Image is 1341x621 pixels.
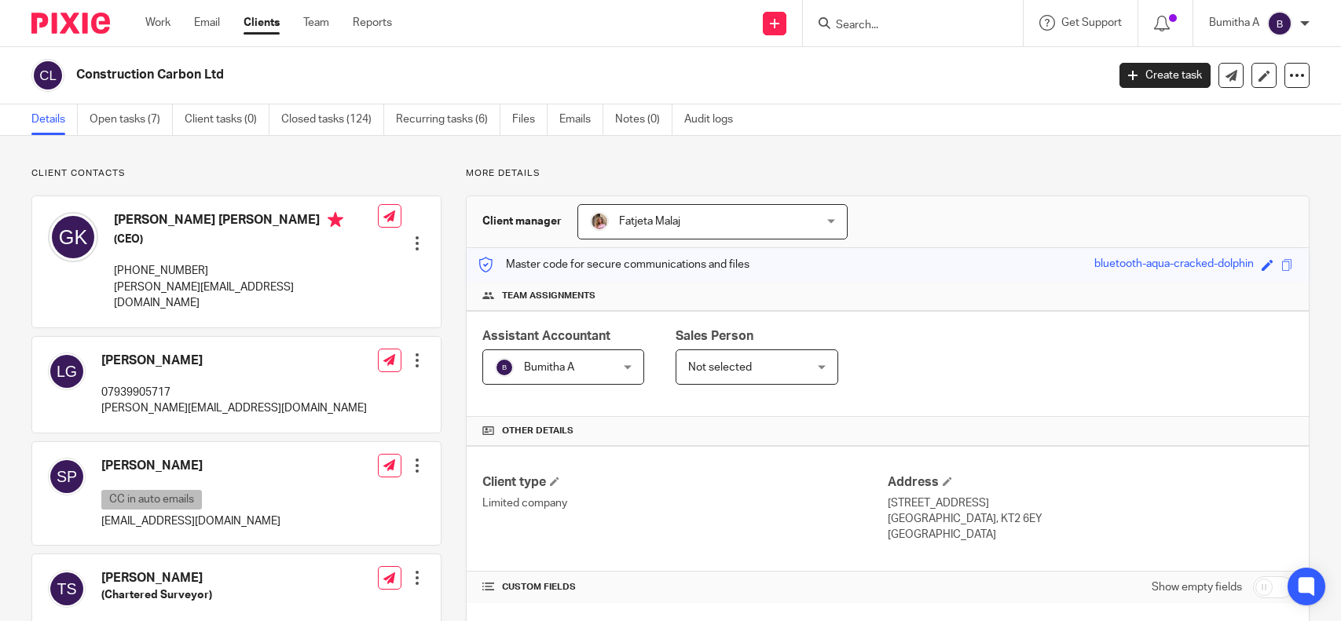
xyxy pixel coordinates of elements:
p: 07939905717 [101,385,367,400]
span: Not selected [688,362,752,373]
img: svg%3E [1267,11,1292,36]
h4: [PERSON_NAME] [101,353,367,369]
i: Primary [328,212,343,228]
span: Bumitha A [524,362,574,373]
a: Open tasks (7) [90,104,173,135]
img: svg%3E [48,353,86,390]
img: svg%3E [48,570,86,608]
span: Team assignments [502,290,595,302]
h4: [PERSON_NAME] [101,458,280,474]
img: Pixie [31,13,110,34]
a: Files [512,104,548,135]
p: More details [466,167,1310,180]
h4: CUSTOM FIELDS [482,581,888,594]
a: Create task [1119,63,1211,88]
span: Fatjeta Malaj [619,216,680,227]
a: Details [31,104,78,135]
a: Recurring tasks (6) [396,104,500,135]
a: Work [145,15,170,31]
p: Client contacts [31,167,442,180]
a: Client tasks (0) [185,104,269,135]
span: Sales Person [676,330,753,342]
p: Master code for secure communications and files [478,257,749,272]
span: Assistant Accountant [482,330,610,342]
p: [PERSON_NAME][EMAIL_ADDRESS][DOMAIN_NAME] [114,279,378,312]
span: Other details [502,425,573,437]
img: svg%3E [31,59,64,92]
a: Team [303,15,329,31]
a: Notes (0) [615,104,672,135]
p: [GEOGRAPHIC_DATA] [888,527,1293,542]
img: svg%3E [495,358,514,377]
p: [PHONE_NUMBER] [114,263,378,279]
h2: Construction Carbon Ltd [76,67,892,83]
a: Reports [353,15,392,31]
a: Emails [559,104,603,135]
p: [PERSON_NAME][EMAIL_ADDRESS][DOMAIN_NAME] [101,400,367,416]
a: Closed tasks (124) [281,104,384,135]
h5: (Chartered Surveyor) [101,587,367,603]
img: svg%3E [48,458,86,495]
h5: (CEO) [114,232,378,247]
a: Email [194,15,220,31]
p: CC in auto emails [101,490,202,510]
img: MicrosoftTeams-image%20(5).png [590,212,609,231]
label: Show empty fields [1152,579,1242,595]
a: Clients [244,15,280,31]
h4: Client type [482,474,888,491]
h4: [PERSON_NAME] [PERSON_NAME] [114,212,378,232]
p: [STREET_ADDRESS] [888,495,1293,511]
p: [GEOGRAPHIC_DATA], KT2 6EY [888,511,1293,527]
p: Limited company [482,495,888,511]
p: Bumitha A [1209,15,1259,31]
a: Audit logs [684,104,745,135]
span: Get Support [1061,17,1122,28]
img: svg%3E [48,212,98,262]
p: [EMAIL_ADDRESS][DOMAIN_NAME] [101,513,280,529]
input: Search [834,19,976,33]
h4: Address [888,474,1293,491]
h3: Client manager [482,214,562,229]
h4: [PERSON_NAME] [101,570,367,586]
div: bluetooth-aqua-cracked-dolphin [1094,256,1254,274]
